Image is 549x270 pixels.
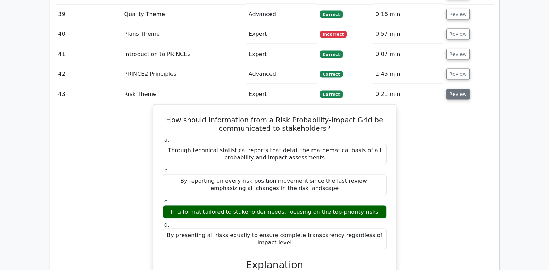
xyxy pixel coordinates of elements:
[446,89,470,100] button: Review
[121,64,246,84] td: PRINCE2 Principles
[320,91,342,98] span: Correct
[121,84,246,104] td: Risk Theme
[246,44,317,64] td: Expert
[320,31,347,38] span: Incorrect
[121,24,246,44] td: Plans Theme
[446,49,470,60] button: Review
[163,144,387,165] div: Through technical statistical reports that detail the mathematical basis of all probability and i...
[164,221,169,228] span: d.
[446,9,470,20] button: Review
[56,64,122,84] td: 42
[320,71,342,78] span: Correct
[320,11,342,18] span: Correct
[164,137,169,143] span: a.
[56,5,122,24] td: 39
[163,205,387,219] div: In a format tailored to stakeholder needs, focusing on the top-priority risks
[320,51,342,58] span: Correct
[373,84,443,104] td: 0:21 min.
[56,44,122,64] td: 41
[163,229,387,249] div: By presenting all risks equally to ensure complete transparency regardless of impact level
[164,198,169,205] span: c.
[373,24,443,44] td: 0:57 min.
[446,69,470,80] button: Review
[163,174,387,195] div: By reporting on every risk position movement since the last review, emphasizing all changes in th...
[56,84,122,104] td: 43
[246,64,317,84] td: Advanced
[164,167,169,174] span: b.
[246,5,317,24] td: Advanced
[446,29,470,40] button: Review
[162,116,388,132] h5: How should information from a Risk Probability-Impact Grid be communicated to stakeholders?
[246,84,317,104] td: Expert
[121,44,246,64] td: Introduction to PRINCE2
[373,5,443,24] td: 0:16 min.
[121,5,246,24] td: Quality Theme
[246,24,317,44] td: Expert
[373,44,443,64] td: 0:07 min.
[373,64,443,84] td: 1:45 min.
[56,24,122,44] td: 40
